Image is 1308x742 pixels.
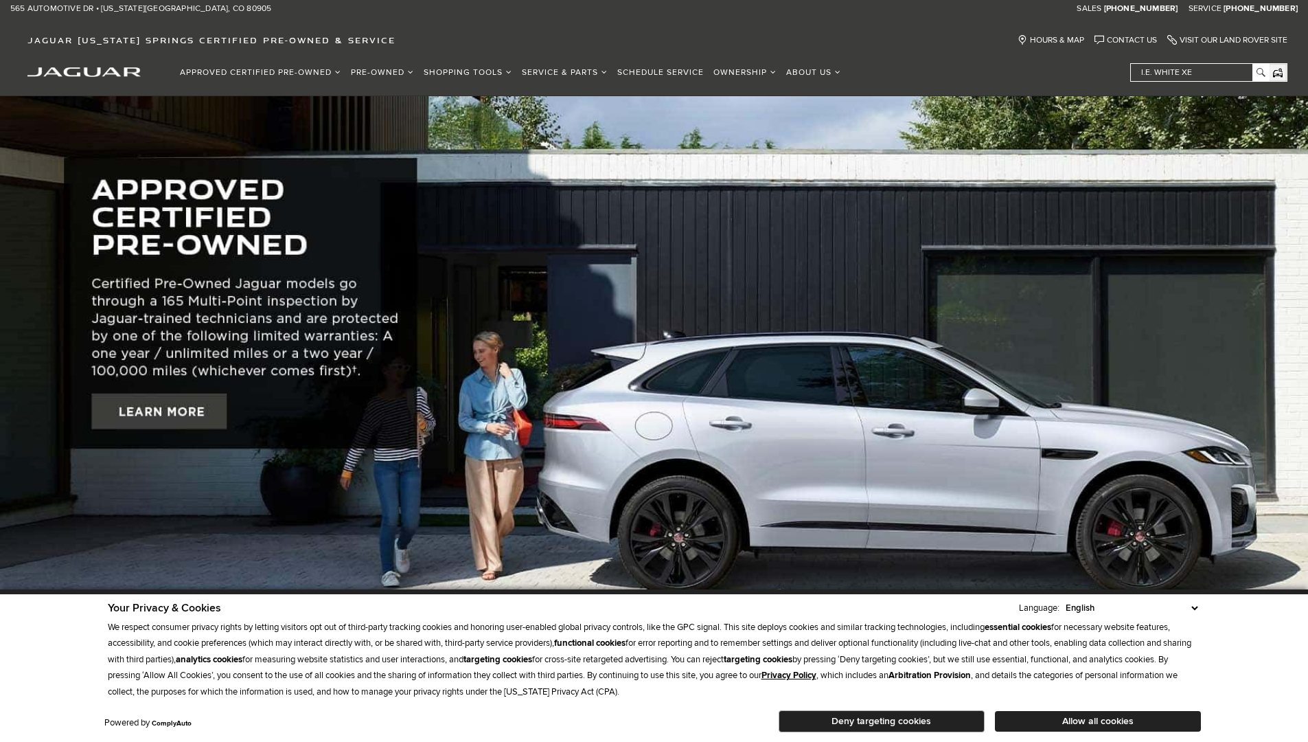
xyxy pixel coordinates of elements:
span: Service [1189,3,1221,14]
a: Jaguar [US_STATE] Springs Certified Pre-Owned & Service [21,35,402,45]
a: ComplyAuto [152,719,192,728]
a: jaguar [27,65,141,77]
strong: targeting cookies [724,654,792,665]
a: Privacy Policy [761,670,816,681]
strong: Arbitration Provision [888,670,971,681]
a: Service & Parts [517,60,612,85]
p: We respect consumer privacy rights by letting visitors opt out of third-party tracking cookies an... [108,620,1201,700]
strong: analytics cookies [176,654,242,665]
strong: functional cookies [554,638,626,649]
span: Sales [1077,3,1101,14]
a: Approved Certified Pre-Owned [175,60,346,85]
div: Powered by [104,719,192,728]
a: Pre-Owned [346,60,419,85]
span: Your Privacy & Cookies [108,601,221,615]
button: Deny targeting cookies [779,710,985,732]
button: Allow all cookies [995,711,1201,732]
span: Jaguar [US_STATE] Springs Certified Pre-Owned & Service [27,35,395,45]
select: Language Select [1062,601,1201,615]
a: Contact Us [1094,35,1157,45]
div: Language: [1019,604,1059,613]
strong: targeting cookies [463,654,532,665]
img: Jaguar [27,67,141,77]
a: Shopping Tools [419,60,517,85]
input: i.e. White XE [1131,64,1268,81]
nav: Main Navigation [175,60,846,85]
a: About Us [781,60,846,85]
strong: essential cookies [985,622,1051,633]
a: Ownership [709,60,781,85]
a: Schedule Service [612,60,709,85]
a: Visit Our Land Rover Site [1167,35,1287,45]
a: Hours & Map [1018,35,1084,45]
a: 565 Automotive Dr • [US_STATE][GEOGRAPHIC_DATA], CO 80905 [10,3,271,14]
a: [PHONE_NUMBER] [1104,3,1178,14]
a: [PHONE_NUMBER] [1224,3,1298,14]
